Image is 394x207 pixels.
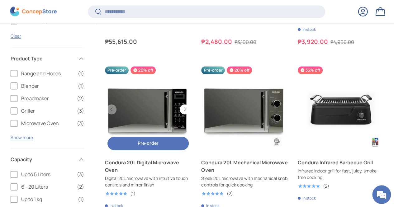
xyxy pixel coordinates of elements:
span: We are offline. Please leave us a message. [13,63,109,126]
a: Clear [11,33,21,39]
span: (1) [78,195,84,203]
span: (2) [77,183,84,191]
img: ConcepStore [10,7,57,16]
span: 35% off [298,66,323,74]
a: Condura 20L Digital Microwave Oven [105,159,191,174]
summary: Capacity [11,148,84,171]
span: 20% off [227,66,252,74]
span: (1) [78,82,84,90]
span: Capacity [11,156,74,163]
span: 20% off [131,66,156,74]
span: Breadmaker [21,95,73,102]
span: 6 - 20 Liters [21,183,73,191]
a: Condura Infrared Barbecue Grill [298,159,384,166]
a: Condura 20L Digital Microwave Oven [105,66,191,153]
a: Condura 20L Mechanical Microwave Oven [201,159,287,174]
span: Blender [21,82,74,90]
span: (1) [78,70,84,77]
span: (3) [77,107,84,115]
div: Minimize live chat window [102,3,117,18]
div: Leave a message [32,35,105,43]
span: (2) [77,95,84,102]
span: Pre-order [105,66,129,74]
span: Range and Hoods [21,70,74,77]
button: Pre-order [107,137,189,150]
span: (3) [77,171,84,178]
textarea: Type your message and click 'Submit' [3,139,119,161]
span: Griller [21,107,73,115]
summary: Product Type [11,47,84,70]
a: Condura Infrared Barbecue Grill [298,66,384,153]
button: Show more [11,134,33,140]
span: Pre-order [201,66,225,74]
span: Product Type [11,55,74,62]
span: Pre-order [138,140,159,146]
span: (3) [77,120,84,127]
a: Condura 20L Mechanical Microwave Oven [201,66,287,153]
span: Up to 5 Liters [21,171,73,178]
em: Submit [91,161,113,170]
span: Up to 1 kg [21,195,74,203]
span: Microwave Oven [21,120,73,127]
